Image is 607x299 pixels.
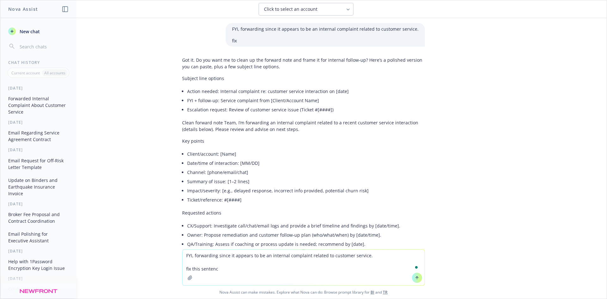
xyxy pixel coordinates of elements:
li: Date/time of interaction: [MM/DD] [187,159,425,168]
button: Help with 1Password Encryption Key Login Issue [6,256,71,273]
div: Chat History [1,60,76,65]
div: [DATE] [1,201,76,207]
input: Search chats [18,42,69,51]
p: FYI, forwarding since it appears to be an internal complaint related to customer service. [232,26,419,32]
li: FYI + follow-up: Service complaint from [Client/Account Name] [187,96,425,105]
div: [DATE] [1,120,76,125]
li: CX/Support: Investigate call/chat/email logs and provide a brief timeline and findings by [date/t... [187,221,425,230]
h1: Nova Assist [8,6,38,12]
a: BI [371,290,374,295]
textarea: To enrich screen reader interactions, please activate Accessibility in Grammarly extension settings [182,250,425,285]
li: Impact/severity: [e.g., delayed response, incorrect info provided, potential churn risk] [187,186,425,195]
button: Update on Binders and Earthquake Insurance Invoice [6,175,71,199]
button: Email Request for Off-Risk Letter Template [6,155,71,172]
button: Click to select an account [259,3,353,16]
div: [DATE] [1,276,76,281]
p: Requested actions [182,209,425,216]
button: New chat [6,26,71,37]
button: Broker Fee Proposal and Contract Coordination [6,209,71,226]
p: fix [232,37,419,44]
div: [DATE] [1,85,76,91]
button: Forwarded Internal Complaint About Customer Service [6,93,71,117]
li: Owner: Propose remediation and customer follow‑up plan (who/what/when) by [date/time]. [187,230,425,240]
p: Clean forward note Team, I’m forwarding an internal complaint related to a recent customer servic... [182,119,425,133]
div: [DATE] [1,248,76,254]
p: Subject line options [182,75,425,82]
div: [DATE] [1,147,76,153]
span: Nova Assist can make mistakes. Explore what Nova can do: Browse prompt library for and [3,286,604,299]
li: Summary of issue: [1–2 lines] [187,177,425,186]
p: Current account [11,70,40,76]
button: Email Regarding Service Agreement Contract [6,128,71,145]
li: Ticket/reference: #[####] [187,195,425,204]
span: New chat [18,28,40,35]
a: TR [383,290,388,295]
li: Client/account: [Name] [187,149,425,159]
p: All accounts [44,70,65,76]
li: Escalation request: Review of customer service issue (Ticket #[####]) [187,105,425,114]
li: Action needed: Internal complaint re: customer service interaction on [date] [187,87,425,96]
button: Email Polishing for Executive Assistant [6,229,71,246]
p: Got it. Do you want me to clean up the forward note and frame it for internal follow‑up? Here’s a... [182,57,425,70]
p: Key points [182,138,425,144]
span: Click to select an account [264,6,317,12]
li: QA/Training: Assess if coaching or process update is needed; recommend by [date]. [187,240,425,249]
li: Channel: [phone/email/chat] [187,168,425,177]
